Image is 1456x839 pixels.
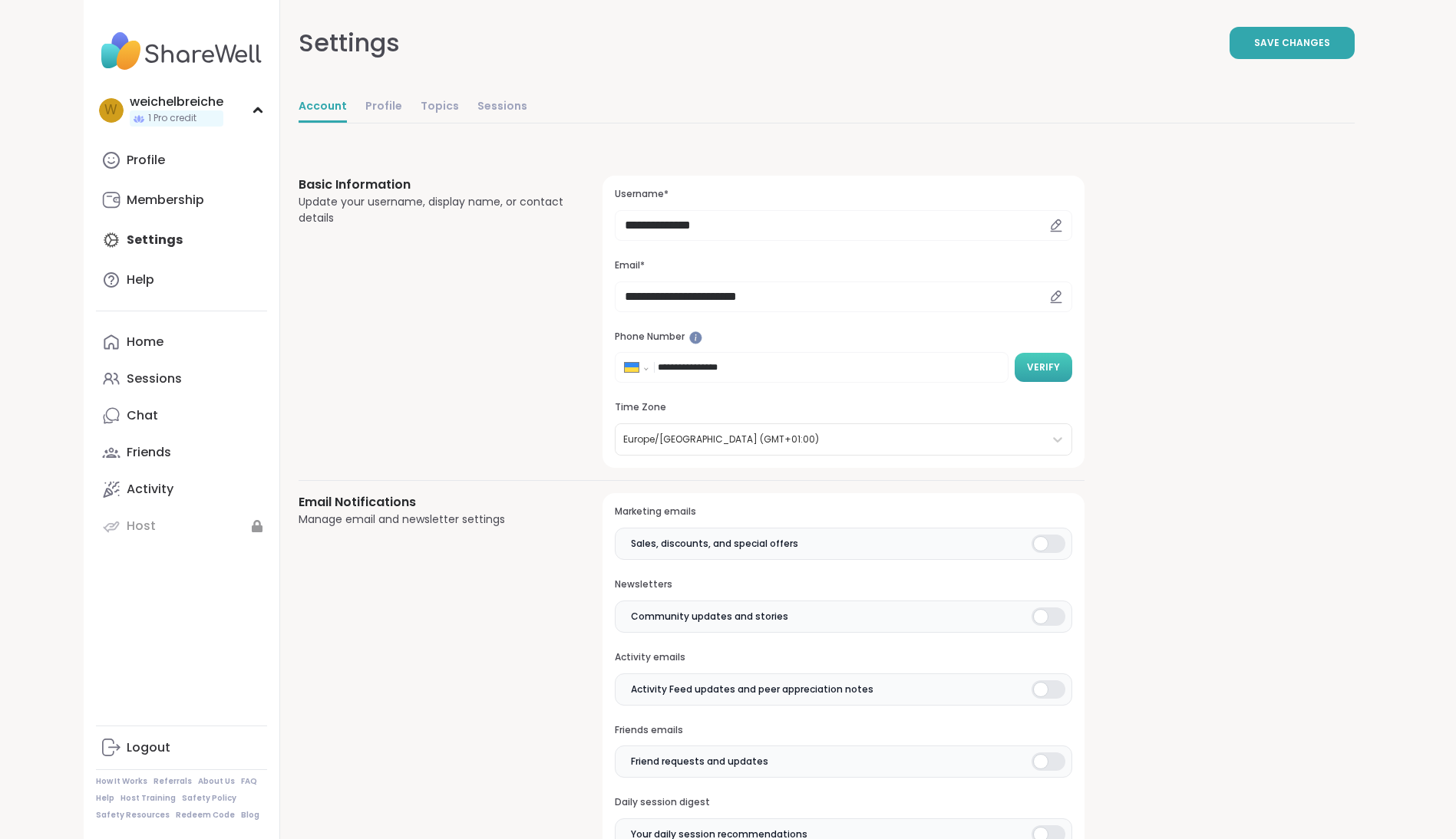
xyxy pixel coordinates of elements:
div: Membership [127,192,204,209]
a: Host Training [121,793,176,804]
div: Profile [127,152,165,169]
div: Settings [299,25,400,61]
button: Verify [1015,353,1072,382]
span: Friend requests and updates [631,755,768,768]
a: Sessions [96,360,267,397]
a: FAQ [241,776,257,787]
a: Help [96,793,114,804]
a: About Us [198,776,235,787]
div: Sessions [127,370,182,387]
a: Help [96,262,267,298]
a: Host [96,508,267,545]
h3: Email Notifications [299,493,566,512]
a: Profile [96,142,267,179]
img: ShareWell Nav Logo [96,25,267,78]
span: Activity Feed updates and peer appreciation notes [631,683,873,696]
h3: Basic Information [299,176,566,194]
span: Verify [1027,360,1060,374]
div: weichelbreiche [130,94,223,110]
h3: Friends emails [615,724,1071,737]
div: Host [127,518,156,535]
a: Sessions [477,92,527,123]
h3: Phone Number [615,331,1071,344]
div: Logout [127,739,170,756]
a: Safety Resources [96,810,170,821]
a: Referrals [154,776,192,787]
span: Community updates and stories [631,610,788,623]
div: Activity [127,481,173,498]
a: Topics [421,92,459,123]
div: Update your username, display name, or contact details [299,194,566,226]
span: Sales, discounts, and special offers [631,537,798,551]
h3: Email* [615,259,1071,272]
h3: Time Zone [615,401,1071,414]
a: Account [299,92,347,123]
a: Chat [96,397,267,434]
a: Friends [96,434,267,471]
div: Friends [127,444,171,461]
h3: Activity emails [615,651,1071,664]
div: Help [127,271,154,288]
span: w [104,100,117,120]
a: Safety Policy [182,793,236,804]
a: Home [96,324,267,360]
a: Redeem Code [176,810,235,821]
a: Profile [365,92,402,123]
div: Manage email and newsletter settings [299,512,566,528]
h3: Username* [615,188,1071,201]
a: Activity [96,471,267,508]
a: Blog [241,810,259,821]
h3: Marketing emails [615,505,1071,518]
a: Logout [96,729,267,766]
a: How It Works [96,776,147,787]
h3: Newsletters [615,578,1071,591]
div: Chat [127,407,158,424]
div: Home [127,334,163,350]
span: 1 Pro credit [148,112,196,125]
h3: Daily session digest [615,796,1071,809]
a: Membership [96,182,267,219]
span: Save Changes [1254,36,1330,50]
iframe: Spotlight [689,331,702,344]
button: Save Changes [1230,27,1355,59]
